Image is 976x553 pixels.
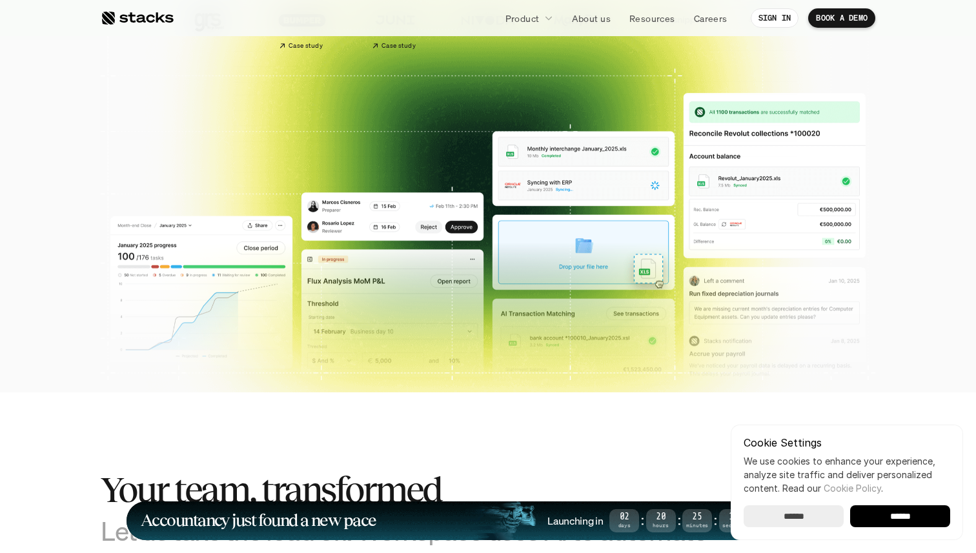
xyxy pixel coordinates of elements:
a: Privacy Policy [152,299,209,308]
a: Cookie Policy [824,483,881,494]
span: Minutes [682,523,712,528]
span: Hours [646,523,676,528]
p: We use cookies to enhance your experience, analyze site traffic and deliver personalized content. [744,454,950,495]
a: SIGN IN [751,8,799,28]
p: Product [505,12,540,25]
h2: Your team, transformed [101,470,746,510]
strong: : [712,513,718,528]
a: BOOK A DEMO [808,8,875,28]
span: 02 [609,514,639,521]
p: About us [572,12,611,25]
strong: : [639,513,646,528]
h2: Case study [289,42,323,50]
p: Cookie Settings [744,437,950,448]
h2: Case study [381,42,416,50]
p: BOOK A DEMO [816,14,868,23]
a: Resources [622,6,683,30]
h4: Launching in [547,514,603,528]
strong: : [676,513,682,528]
span: Days [609,523,639,528]
a: Accountancy just found a new paceLaunching in02Days:20Hours:25Minutes:13SecondsLEARN MORE [127,501,849,540]
p: Resources [629,12,675,25]
p: SIGN IN [758,14,791,23]
span: 20 [646,514,676,521]
span: Seconds [719,523,749,528]
a: Careers [686,6,735,30]
span: 25 [682,514,712,521]
span: Read our . [782,483,883,494]
h1: Accountancy just found a new pace [141,513,376,528]
p: Careers [694,12,727,25]
a: About us [564,6,618,30]
span: 13 [719,514,749,521]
